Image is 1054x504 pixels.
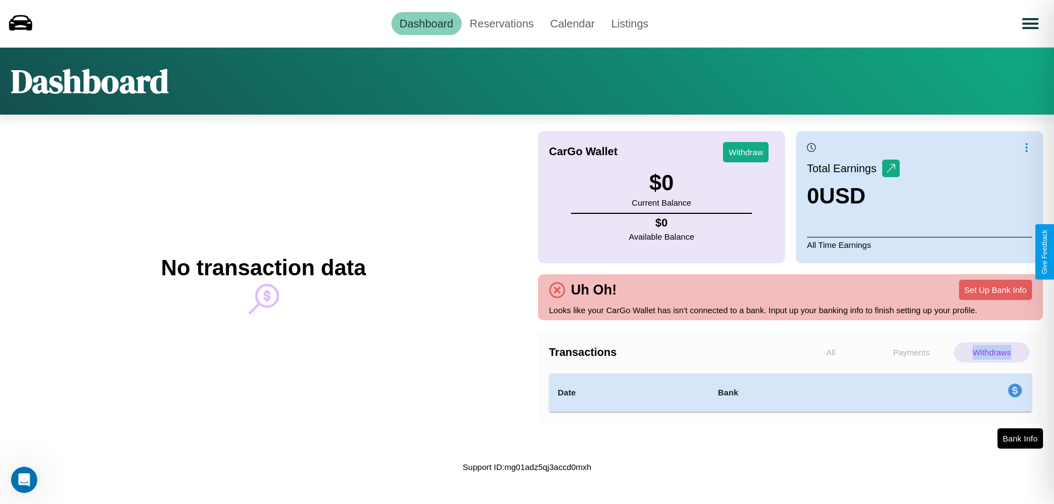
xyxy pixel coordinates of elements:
[874,342,949,363] p: Payments
[632,171,691,195] h3: $ 0
[1041,230,1049,274] div: Give Feedback
[807,184,900,208] h3: 0 USD
[997,428,1043,449] button: Bank Info
[629,229,694,244] p: Available Balance
[558,386,700,399] h4: Date
[549,145,618,158] h4: CarGo Wallet
[549,303,1032,318] p: Looks like your CarGo Wallet has isn't connected to a bank. Input up your banking info to finish ...
[463,460,591,474] p: Support ID: mg01adz5qj3accd0mxh
[462,12,542,35] a: Reservations
[793,342,868,363] p: All
[1015,8,1046,39] button: Open menu
[807,158,882,178] p: Total Earnings
[629,217,694,229] h4: $ 0
[632,195,691,210] p: Current Balance
[11,467,37,493] iframe: Intercom live chat
[161,256,366,280] h2: No transaction data
[954,342,1029,363] p: Withdraws
[542,12,603,35] a: Calendar
[603,12,657,35] a: Listings
[723,142,769,162] button: Withdraw
[11,59,169,104] h1: Dashboard
[549,346,790,359] h4: Transactions
[549,373,1032,412] table: simple table
[391,12,462,35] a: Dashboard
[718,386,871,399] h4: Bank
[959,280,1032,300] button: Set Up Bank Info
[565,282,622,298] h4: Uh Oh!
[807,237,1032,252] p: All Time Earnings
